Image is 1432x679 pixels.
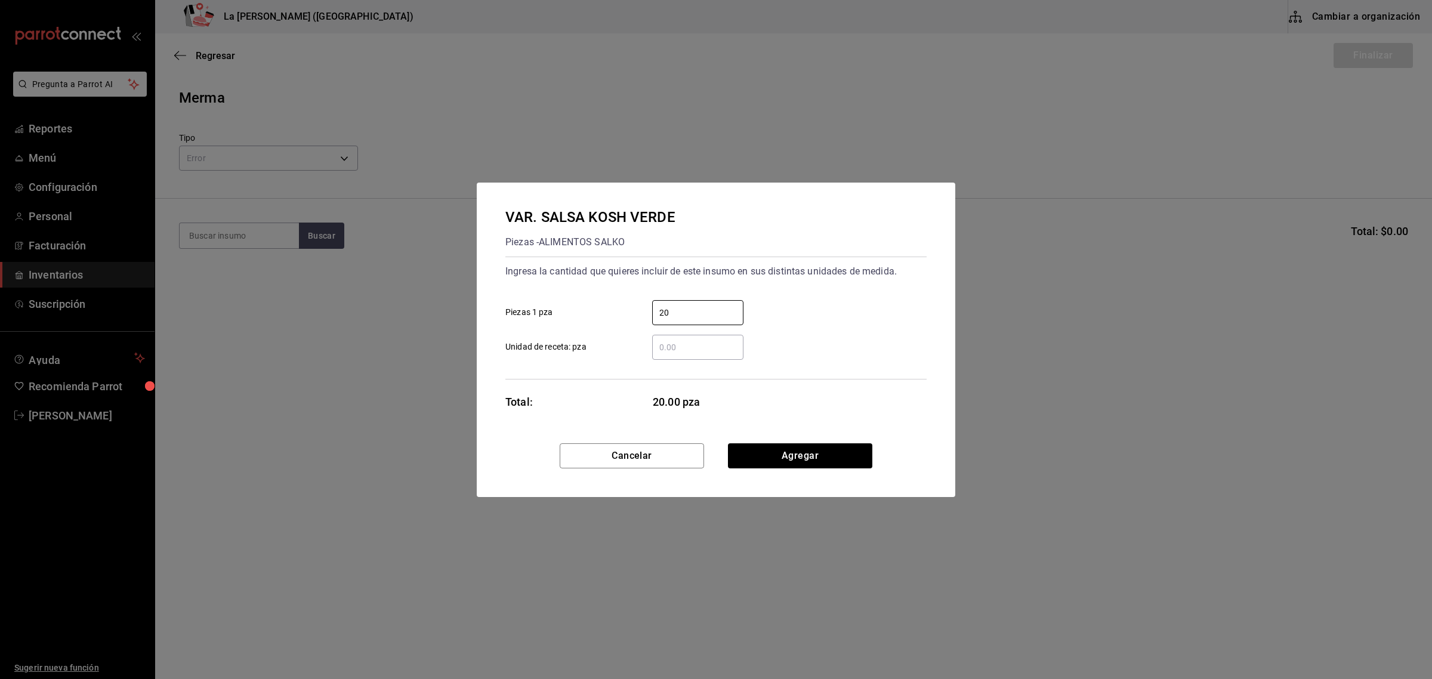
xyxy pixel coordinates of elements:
[505,394,533,410] div: Total:
[505,341,587,353] span: Unidad de receta: pza
[505,262,927,281] div: Ingresa la cantidad que quieres incluir de este insumo en sus distintas unidades de medida.
[652,340,743,354] input: Unidad de receta: pza
[505,206,675,228] div: VAR. SALSA KOSH VERDE
[505,233,675,252] div: Piezas - ALIMENTOS SALKO
[728,443,872,468] button: Agregar
[505,306,553,319] span: Piezas 1 pza
[560,443,704,468] button: Cancelar
[652,305,743,320] input: Piezas 1 pza
[653,394,744,410] span: 20.00 pza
